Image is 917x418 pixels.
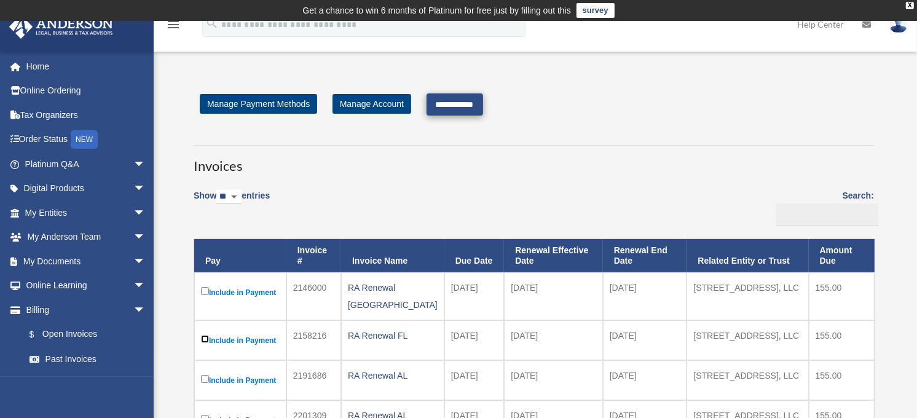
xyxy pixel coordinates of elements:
[348,279,438,313] div: RA Renewal [GEOGRAPHIC_DATA]
[201,335,209,343] input: Include in Payment
[603,360,687,400] td: [DATE]
[201,375,209,383] input: Include in Payment
[809,320,875,360] td: 155.00
[687,360,808,400] td: [STREET_ADDRESS], LLC
[133,176,158,202] span: arrow_drop_down
[17,322,152,347] a: $Open Invoices
[889,15,908,33] img: User Pic
[6,15,117,39] img: Anderson Advisors Platinum Portal
[133,274,158,299] span: arrow_drop_down
[687,272,808,320] td: [STREET_ADDRESS], LLC
[194,239,286,272] th: Pay: activate to sort column descending
[9,249,164,274] a: My Documentsarrow_drop_down
[201,373,280,388] label: Include in Payment
[194,145,874,176] h3: Invoices
[9,200,164,225] a: My Entitiesarrow_drop_down
[9,176,164,201] a: Digital Productsarrow_drop_down
[9,103,164,127] a: Tax Organizers
[341,239,444,272] th: Invoice Name: activate to sort column ascending
[9,274,164,298] a: Online Learningarrow_drop_down
[809,239,875,272] th: Amount Due: activate to sort column ascending
[9,225,164,250] a: My Anderson Teamarrow_drop_down
[133,152,158,177] span: arrow_drop_down
[133,200,158,226] span: arrow_drop_down
[504,320,602,360] td: [DATE]
[444,272,505,320] td: [DATE]
[166,17,181,32] i: menu
[133,249,158,274] span: arrow_drop_down
[71,130,98,149] div: NEW
[286,360,341,400] td: 2191686
[348,327,438,344] div: RA Renewal FL
[771,188,874,226] label: Search:
[194,188,270,216] label: Show entries
[133,298,158,323] span: arrow_drop_down
[333,94,411,114] a: Manage Account
[444,360,505,400] td: [DATE]
[687,320,808,360] td: [STREET_ADDRESS], LLC
[286,239,341,272] th: Invoice #: activate to sort column ascending
[302,3,571,18] div: Get a chance to win 6 months of Platinum for free just by filling out this
[776,203,878,227] input: Search:
[9,54,164,79] a: Home
[504,239,602,272] th: Renewal Effective Date: activate to sort column ascending
[603,320,687,360] td: [DATE]
[444,239,505,272] th: Due Date: activate to sort column ascending
[36,327,42,342] span: $
[687,239,808,272] th: Related Entity or Trust: activate to sort column ascending
[286,320,341,360] td: 2158216
[286,272,341,320] td: 2146000
[133,225,158,250] span: arrow_drop_down
[577,3,615,18] a: survey
[603,272,687,320] td: [DATE]
[17,371,158,396] a: Manage Payments
[603,239,687,272] th: Renewal End Date: activate to sort column ascending
[809,272,875,320] td: 155.00
[9,127,164,152] a: Order StatusNEW
[216,190,242,204] select: Showentries
[9,79,164,103] a: Online Ordering
[504,272,602,320] td: [DATE]
[906,2,914,9] div: close
[9,298,158,322] a: Billingarrow_drop_down
[201,287,209,295] input: Include in Payment
[504,360,602,400] td: [DATE]
[205,17,219,30] i: search
[200,94,317,114] a: Manage Payment Methods
[201,333,280,348] label: Include in Payment
[9,152,164,176] a: Platinum Q&Aarrow_drop_down
[166,22,181,32] a: menu
[201,285,280,300] label: Include in Payment
[17,347,158,371] a: Past Invoices
[348,367,438,384] div: RA Renewal AL
[444,320,505,360] td: [DATE]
